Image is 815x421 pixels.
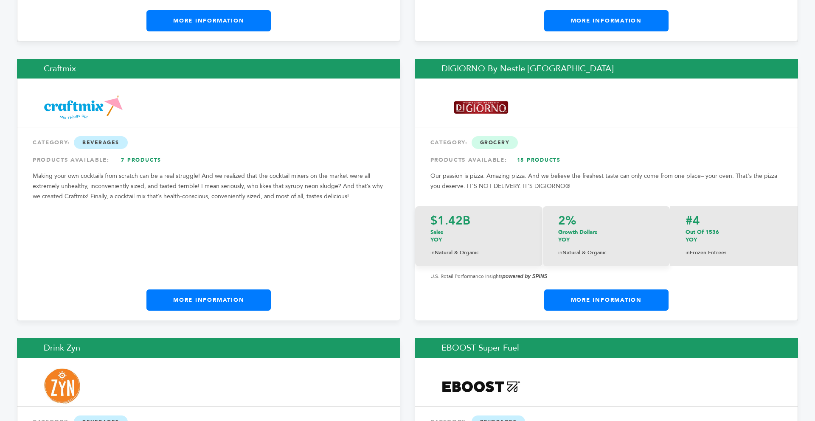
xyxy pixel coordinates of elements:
[558,215,655,227] p: 2%
[430,215,527,227] p: $1.42B
[430,236,442,244] span: YOY
[544,289,669,311] a: More Information
[17,338,400,358] h2: Drink Zyn
[558,228,655,244] p: Growth Dollars
[442,372,520,401] img: EBOOST Super Fuel
[17,59,400,79] h2: Craftmix
[430,228,527,244] p: Sales
[146,289,271,311] a: More Information
[33,171,385,202] p: Making your own cocktails from scratch can be a real struggle! And we realized that the cocktail ...
[558,236,570,244] span: YOY
[686,236,697,244] span: YOY
[415,338,798,358] h2: EBOOST Super Fuel
[33,152,385,168] div: PRODUCTS AVAILABLE:
[430,152,782,168] div: PRODUCTS AVAILABLE:
[686,249,690,256] span: in
[442,93,520,122] img: DIGIORNO by Nestle USA
[430,248,527,258] p: Natural & Organic
[558,249,562,256] span: in
[74,136,128,149] span: Beverages
[509,152,568,168] a: 15 Products
[415,59,798,79] h2: DIGIORNO by Nestle [GEOGRAPHIC_DATA]
[44,368,80,404] img: Drink Zyn
[472,136,518,149] span: Grocery
[430,249,435,256] span: in
[430,271,782,281] p: U.S. Retail Performance Insights
[33,135,385,150] div: CATEGORY:
[430,135,782,150] div: CATEGORY:
[44,93,123,122] img: Craftmix
[146,10,271,31] a: More Information
[112,152,171,168] a: 7 Products
[430,171,782,191] p: Our passion is pizza. Amazing pizza. And we believe the freshest taste can only come from one pla...
[686,228,782,244] p: Out of 1536
[686,215,782,227] p: #4
[503,273,548,279] strong: powered by SPINS
[686,248,782,258] p: Frozen Entrees
[544,10,669,31] a: More Information
[558,248,655,258] p: Natural & Organic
